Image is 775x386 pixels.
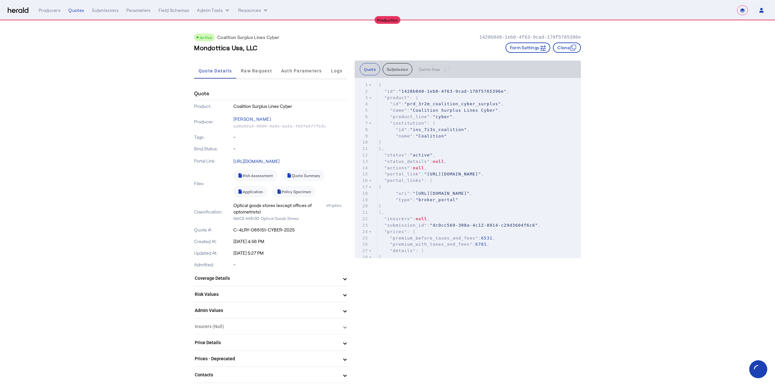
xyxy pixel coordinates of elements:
div: Parameters [126,7,151,14]
div: 28 [355,254,369,260]
mat-panel-title: Coverage Details [195,275,338,282]
span: "institution" [390,121,427,126]
div: 17 [355,184,369,190]
div: 9 [355,133,369,139]
p: - [233,261,347,268]
div: 6 [355,114,369,120]
span: } [378,140,381,145]
div: 27 [355,248,369,254]
span: null [433,159,444,164]
p: Coalition Surplus Lines Cyber [233,103,347,109]
span: : , [378,172,484,176]
span: "status" [384,153,407,157]
button: Form Settings [505,42,551,53]
span: "active" [410,153,433,157]
span: "1428b040-1eb0-4f63-9cad-170f5765396e" [398,89,506,94]
mat-expansion-panel-header: Contacts [194,367,347,382]
span: null [416,216,427,221]
button: Carrier Raw [415,63,455,75]
p: [DATE] 5:27 PM [233,250,347,256]
span: 6531 [481,236,492,240]
div: 1 [355,82,369,88]
div: Submissions [92,7,119,14]
span: } [378,203,381,208]
span: "type" [396,197,413,202]
span: "id" [384,89,396,94]
p: - [233,134,347,140]
span: : [378,134,447,138]
span: { [378,82,381,87]
div: 25 [355,235,369,241]
div: 2 [355,88,369,95]
mat-expansion-panel-header: Coverage Details [194,270,347,286]
span: : , [378,242,489,247]
div: Field Schemas [159,7,190,14]
mat-panel-title: Contacts [195,372,338,378]
span: Active [200,35,212,40]
p: Quote #: [194,227,232,233]
span: "id" [390,101,401,106]
span: Auth Parameters [281,69,322,73]
span: "portal_links" [384,178,424,183]
span: "portal_link" [384,172,421,176]
span: "[URL][DOMAIN_NAME]" [424,172,481,176]
span: "premium_before_taxes_and_fees" [390,236,478,240]
p: 1428b040-1eb0-4f63-9cad-170f5765396e [479,34,581,41]
div: dtgdso [326,202,347,215]
p: Classification: [194,209,232,215]
h3: Mondottica Usa, LLC [194,43,258,52]
span: "uri" [396,191,410,196]
span: : , [378,165,427,170]
span: : , [378,153,436,157]
mat-panel-title: Prices - Deprecated [195,355,338,362]
span: "name" [396,134,413,138]
p: Portal Link: [194,158,232,164]
a: Policy Specimen [272,186,315,197]
button: Clone [553,42,581,53]
herald-code-block: quote [355,78,581,258]
mat-expansion-panel-header: Price Details [194,335,347,350]
span: "dc9cc569-308a-4c12-8914-c29d3604f6c6" [430,223,538,228]
a: Application [233,186,267,197]
span: : , [378,159,447,164]
div: 14 [355,165,369,171]
span: "product" [384,95,410,100]
p: Bind Status: [194,146,232,152]
div: Quotes [68,7,84,14]
div: 15 [355,171,369,177]
button: Quote [360,63,380,75]
div: 12 [355,152,369,158]
img: Herald Logo [8,7,28,14]
div: 18 [355,190,369,197]
div: 20 [355,203,369,209]
div: 24 [355,229,369,235]
a: [URL][DOMAIN_NAME] [233,158,280,164]
span: : [ [378,248,424,253]
div: 16 [355,177,369,184]
div: 22 [355,216,369,222]
span: "details" [390,248,416,253]
mat-panel-title: Admin Values [195,307,338,314]
div: 21 [355,209,369,216]
span: Raw Request [241,69,272,73]
span: }, [378,146,384,151]
div: 4 [355,101,369,107]
mat-expansion-panel-header: Admin Values [194,303,347,318]
div: 7 [355,120,369,127]
a: Quote Summary [282,170,324,181]
button: internal dropdown menu [197,7,231,14]
span: "prices" [384,229,407,234]
span: : , [378,114,455,119]
div: 13 [355,158,369,165]
span: "prd_3r2m_coalition_cyber_surplus" [404,101,501,106]
p: Admitted: [194,261,232,268]
div: 5 [355,107,369,114]
span: Logs [331,69,343,73]
p: Files: [194,180,232,187]
span: : , [378,127,470,132]
div: 11 [355,146,369,152]
p: Coalition Surplus Lines Cyber [217,34,279,41]
mat-expansion-panel-header: Risk Values [194,287,347,302]
span: "[URL][DOMAIN_NAME]" [413,191,470,196]
span: : , [378,236,495,240]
